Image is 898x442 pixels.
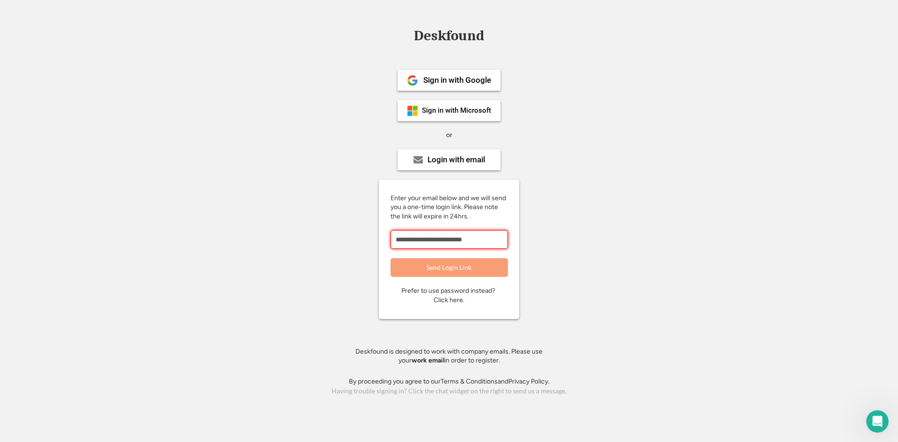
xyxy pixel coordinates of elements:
[407,75,418,86] img: 1024px-Google__G__Logo.svg.png
[446,130,452,140] div: or
[349,377,550,386] div: By proceeding you agree to our and
[391,258,508,277] button: Send Login Link
[427,156,485,164] div: Login with email
[391,194,507,221] div: Enter your email below and we will send you a one-time login link. Please note the link will expi...
[508,377,550,385] a: Privacy Policy.
[412,356,444,364] strong: work email
[407,105,418,116] img: ms-symbollockup_mssymbol_19.png
[441,377,498,385] a: Terms & Conditions
[409,29,489,43] div: Deskfound
[344,347,554,365] div: Deskfound is designed to work with company emails. Please use your in order to register.
[423,76,491,84] div: Sign in with Google
[866,410,889,433] iframe: Intercom live chat
[401,286,497,304] div: Prefer to use password instead? Click here.
[422,107,491,114] div: Sign in with Microsoft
